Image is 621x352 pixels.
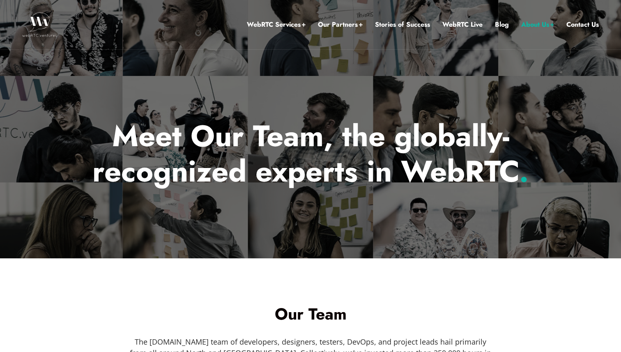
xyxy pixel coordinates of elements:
[247,19,306,30] a: WebRTC Services
[521,19,554,30] a: About Us
[495,19,509,30] a: Blog
[318,19,363,30] a: Our Partners
[375,19,430,30] a: Stories of Success
[22,12,57,37] img: WebRTC.ventures
[70,118,551,189] p: Meet Our Team, the globally-recognized experts in WebRTC
[519,150,529,193] span: .
[80,306,540,322] h1: Our Team
[566,19,599,30] a: Contact Us
[442,19,483,30] a: WebRTC Live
